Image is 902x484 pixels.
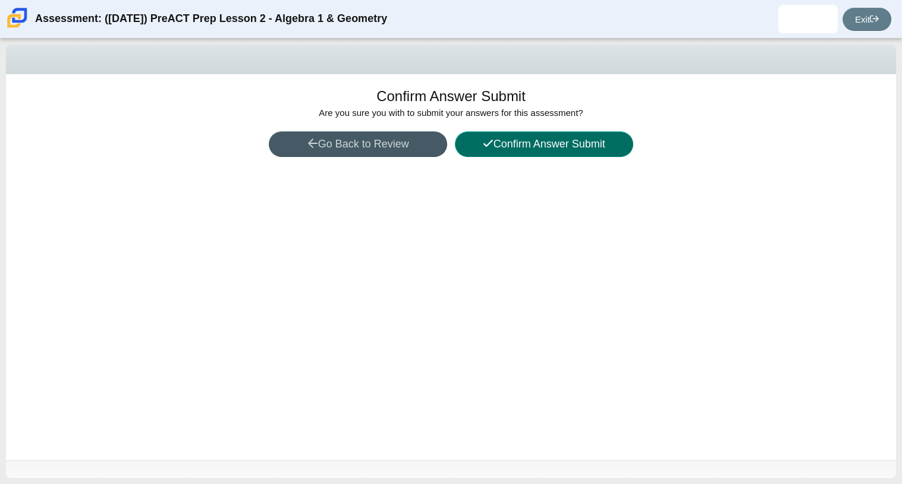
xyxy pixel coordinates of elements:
img: Carmen School of Science & Technology [5,5,30,30]
h1: Confirm Answer Submit [376,86,526,106]
a: Carmen School of Science & Technology [5,22,30,32]
button: Confirm Answer Submit [455,131,633,157]
div: Assessment: ([DATE]) PreACT Prep Lesson 2 - Algebra 1 & Geometry [35,5,387,33]
img: ivan.garcia.OJnxO8 [799,10,818,29]
a: Exit [843,8,891,31]
span: Are you sure you with to submit your answers for this assessment? [319,108,583,118]
button: Go Back to Review [269,131,447,157]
